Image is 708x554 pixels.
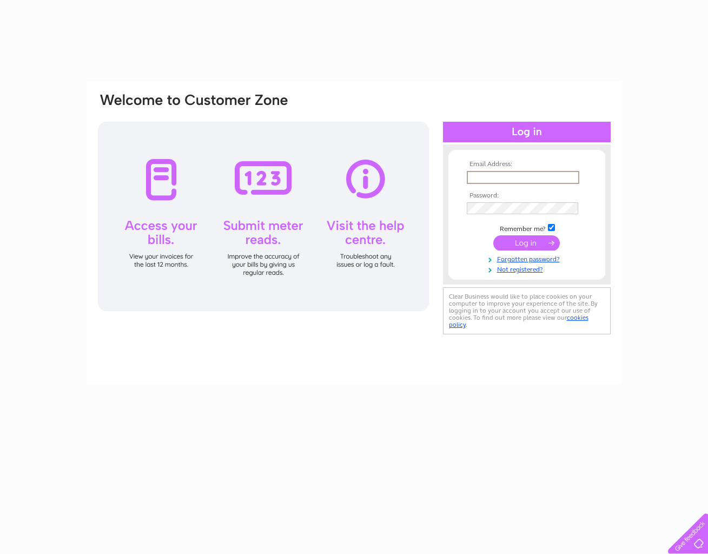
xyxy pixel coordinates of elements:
[443,287,611,334] div: Clear Business would like to place cookies on your computer to improve your experience of the sit...
[493,235,560,250] input: Submit
[464,222,590,233] td: Remember me?
[464,161,590,168] th: Email Address:
[467,263,590,274] a: Not registered?
[467,253,590,263] a: Forgotten password?
[449,314,588,328] a: cookies policy
[464,192,590,200] th: Password:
